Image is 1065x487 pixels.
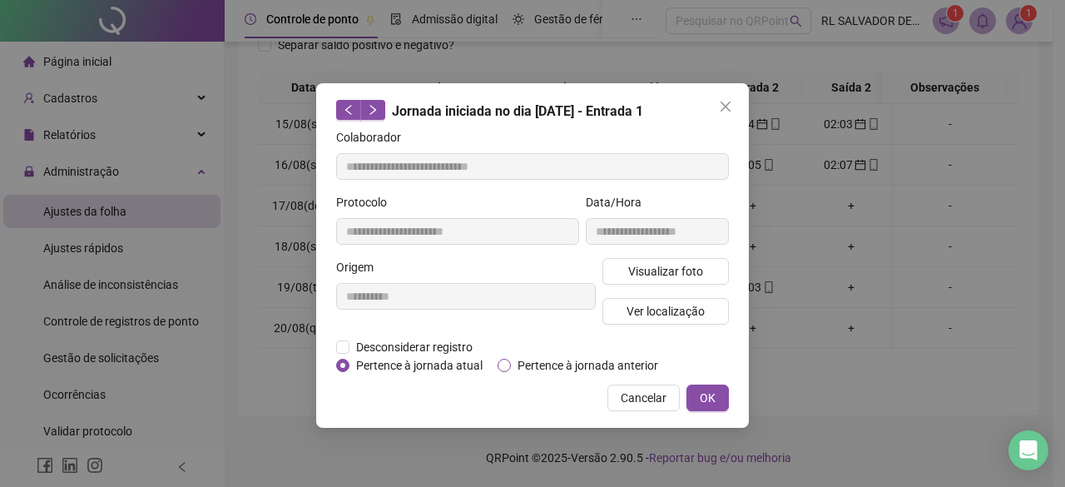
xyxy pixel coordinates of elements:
[719,100,732,113] span: close
[602,258,729,285] button: Visualizar foto
[686,385,729,411] button: OK
[336,193,398,211] label: Protocolo
[336,258,384,276] label: Origem
[602,298,729,325] button: Ver localização
[607,385,680,411] button: Cancelar
[1008,430,1048,470] div: Open Intercom Messenger
[511,356,665,375] span: Pertence à jornada anterior
[336,128,412,147] label: Colaborador
[712,93,739,120] button: Close
[360,100,385,120] button: right
[367,104,379,116] span: right
[700,389,716,407] span: OK
[336,100,729,122] div: Jornada iniciada no dia [DATE] - Entrada 1
[349,356,489,375] span: Pertence à jornada atual
[627,302,705,321] span: Ver localização
[621,389,666,407] span: Cancelar
[343,104,354,116] span: left
[586,193,652,211] label: Data/Hora
[628,262,703,281] span: Visualizar foto
[349,338,479,356] span: Desconsiderar registro
[336,100,361,120] button: left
